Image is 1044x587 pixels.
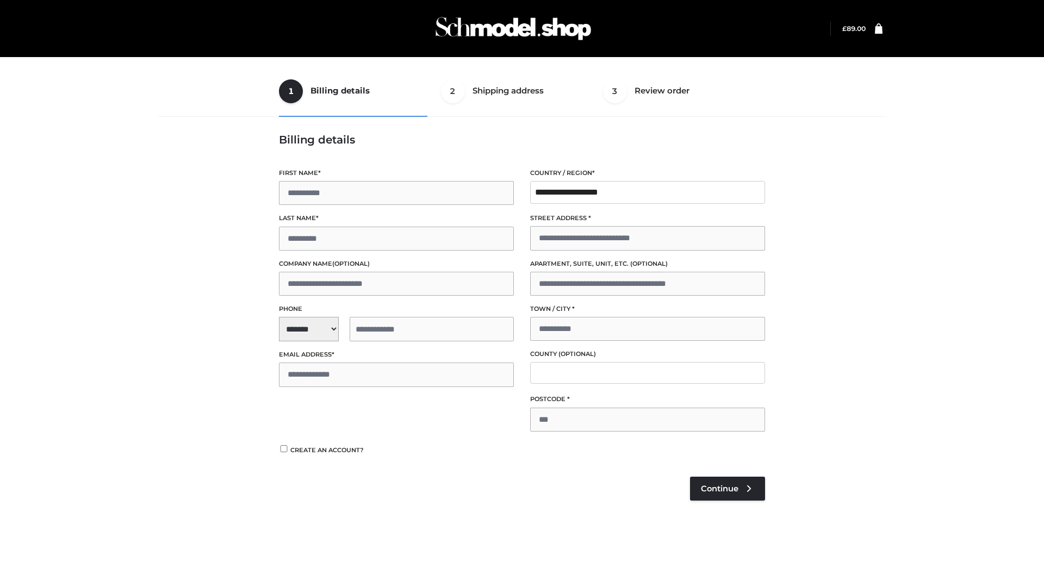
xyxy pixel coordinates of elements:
[279,304,514,314] label: Phone
[290,446,364,454] span: Create an account?
[530,259,765,269] label: Apartment, suite, unit, etc.
[530,304,765,314] label: Town / City
[558,350,596,358] span: (optional)
[842,24,847,33] span: £
[530,168,765,178] label: Country / Region
[630,260,668,267] span: (optional)
[279,213,514,223] label: Last name
[279,349,514,360] label: Email address
[842,24,866,33] a: £89.00
[701,484,738,494] span: Continue
[279,133,765,146] h3: Billing details
[530,394,765,404] label: Postcode
[842,24,866,33] bdi: 89.00
[432,7,595,50] img: Schmodel Admin 964
[279,259,514,269] label: Company name
[332,260,370,267] span: (optional)
[530,213,765,223] label: Street address
[279,168,514,178] label: First name
[690,477,765,501] a: Continue
[530,349,765,359] label: County
[279,445,289,452] input: Create an account?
